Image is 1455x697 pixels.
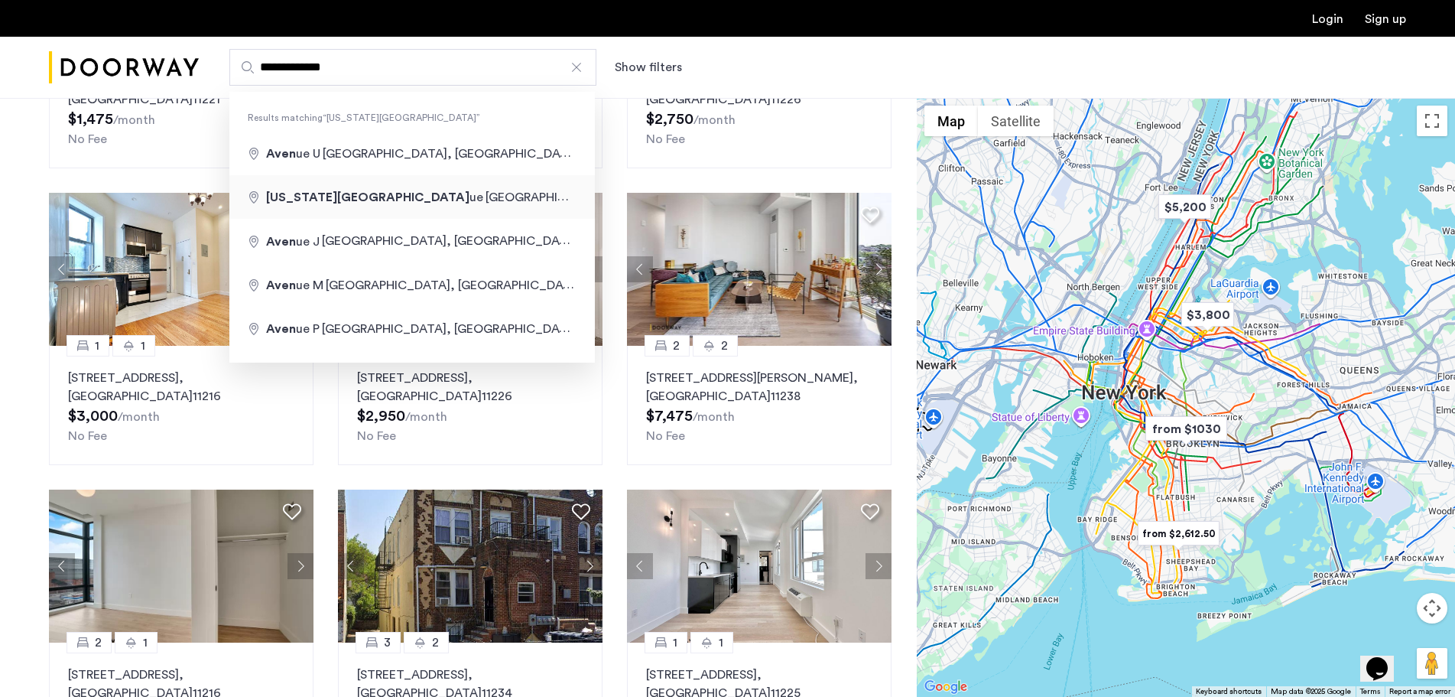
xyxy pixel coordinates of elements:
button: Next apartment [866,256,892,282]
button: Previous apartment [338,553,364,579]
a: Open this area in Google Maps (opens a new window) [921,677,971,697]
a: 11[STREET_ADDRESS][PERSON_NAME], [GEOGRAPHIC_DATA]11226No Fee [627,49,892,168]
button: Previous apartment [49,256,75,282]
sub: /month [405,411,447,423]
button: Show or hide filters [615,58,682,77]
img: logo [49,39,199,96]
span: No Fee [68,133,107,145]
span: 2 [95,633,102,652]
a: Login [1312,13,1343,25]
sub: /month [693,411,735,423]
span: 1 [95,337,99,355]
a: 22[STREET_ADDRESS][PERSON_NAME], [GEOGRAPHIC_DATA]11238No Fee [627,346,892,465]
div: from $2,612.50 [1132,516,1226,551]
button: Drag Pegman onto the map to open Street View [1417,648,1447,679]
span: No Fee [357,430,396,442]
span: ue P [266,323,322,335]
span: Aven [266,148,296,160]
a: Registration [1365,13,1406,25]
img: 2014_638467240162182106.jpeg [627,490,892,643]
span: [GEOGRAPHIC_DATA], [GEOGRAPHIC_DATA], [GEOGRAPHIC_DATA] [322,322,711,335]
span: Aven [266,236,296,248]
a: 11[STREET_ADDRESS], [GEOGRAPHIC_DATA]11216No Fee [49,346,313,465]
button: Map camera controls [1417,593,1447,624]
img: 2016_638666715889673601.jpeg [627,193,892,346]
span: [GEOGRAPHIC_DATA], [GEOGRAPHIC_DATA], [GEOGRAPHIC_DATA] [326,278,715,292]
p: [STREET_ADDRESS] 11216 [68,369,294,405]
span: No Fee [68,430,107,442]
img: 2012_638680378881248573.jpeg [49,193,313,346]
div: $5,200 [1152,190,1217,224]
a: Report a map error [1389,686,1450,697]
span: 3 [384,633,391,652]
span: 1 [673,633,677,652]
span: [GEOGRAPHIC_DATA], [GEOGRAPHIC_DATA], [GEOGRAPHIC_DATA] [322,234,711,247]
span: Aven [266,323,296,335]
sub: /month [113,114,155,126]
span: 2 [673,337,680,355]
sub: /month [118,411,160,423]
q: [US_STATE][GEOGRAPHIC_DATA] [323,113,480,122]
img: Google [921,677,971,697]
span: $1,475 [68,112,113,127]
p: [STREET_ADDRESS] 11226 [357,369,583,405]
span: ue [266,191,486,204]
a: 21[STREET_ADDRESS], [GEOGRAPHIC_DATA]11226No Fee [338,346,602,465]
a: Cazamio Logo [49,39,199,96]
button: Show street map [924,106,978,136]
span: 2 [432,633,439,652]
span: $7,475 [646,409,693,424]
input: Apartment Search [229,49,596,86]
span: [GEOGRAPHIC_DATA], [GEOGRAPHIC_DATA], [GEOGRAPHIC_DATA] [486,191,875,204]
button: Previous apartment [49,553,75,579]
span: Aven [266,279,296,292]
button: Show satellite imagery [978,106,1054,136]
span: ue M [266,279,326,292]
span: 1 [719,633,723,652]
button: Previous apartment [627,553,653,579]
button: Next apartment [576,553,602,579]
button: Toggle fullscreen view [1417,106,1447,136]
iframe: chat widget [1360,636,1409,682]
span: [US_STATE][GEOGRAPHIC_DATA] [266,191,469,204]
div: from $1030 [1139,412,1233,446]
span: $2,750 [646,112,693,127]
img: 2016_638673975962267132.jpeg [49,490,313,643]
sub: /month [693,114,736,126]
span: [GEOGRAPHIC_DATA], [GEOGRAPHIC_DATA], [GEOGRAPHIC_DATA] [323,147,712,160]
span: $3,000 [68,409,118,424]
span: No Fee [646,430,685,442]
span: ue U [266,148,323,160]
button: Next apartment [287,553,313,579]
span: 1 [141,337,145,355]
span: 1 [143,633,148,652]
span: $2,950 [357,409,405,424]
a: Terms [1360,686,1380,697]
span: No Fee [646,133,685,145]
a: 0.51[STREET_ADDRESS][PERSON_NAME], [GEOGRAPHIC_DATA]11221No Fee [49,49,313,168]
button: Previous apartment [627,256,653,282]
div: $3,800 [1175,298,1240,332]
span: ue J [266,236,322,248]
span: Results matching [229,110,595,125]
p: [STREET_ADDRESS][PERSON_NAME] 11238 [646,369,872,405]
button: Next apartment [866,553,892,579]
span: 2 [721,337,728,355]
span: Map data ©2025 Google [1271,688,1351,695]
img: 2016_638484540295233130.jpeg [338,490,602,643]
button: Keyboard shortcuts [1196,686,1262,697]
